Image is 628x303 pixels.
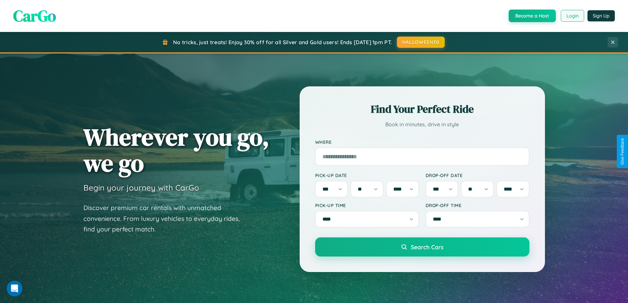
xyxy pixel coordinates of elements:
[397,37,445,48] button: HALLOWEEN30
[315,237,529,257] button: Search Cars
[315,172,419,178] label: Pick-up Date
[315,102,529,116] h2: Find Your Perfect Ride
[411,243,443,251] span: Search Cars
[315,139,529,145] label: Where
[587,10,615,21] button: Sign Up
[426,202,529,208] label: Drop-off Time
[83,183,199,193] h3: Begin your journey with CarGo
[83,124,269,176] h1: Wherever you go, we go
[13,5,56,27] span: CarGo
[426,172,529,178] label: Drop-off Date
[83,202,248,235] p: Discover premium car rentals with unmatched convenience. From luxury vehicles to everyday rides, ...
[315,202,419,208] label: Pick-up Time
[7,281,22,296] iframe: Intercom live chat
[561,10,584,22] button: Login
[173,39,392,45] span: No tricks, just treats! Enjoy 30% off for all Silver and Gold users! Ends [DATE] 1pm PT.
[509,10,556,22] button: Become a Host
[620,138,625,165] div: Give Feedback
[315,120,529,129] p: Book in minutes, drive in style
